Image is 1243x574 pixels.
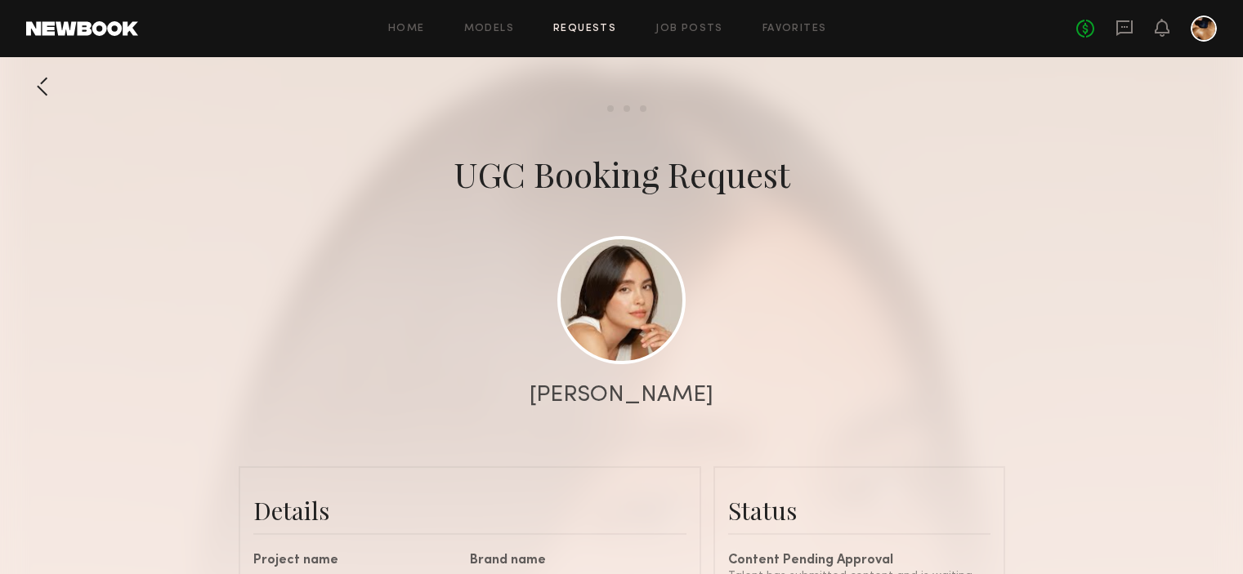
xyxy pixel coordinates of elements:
[530,384,713,407] div: [PERSON_NAME]
[728,554,990,567] div: Content Pending Approval
[253,494,686,527] div: Details
[655,24,723,34] a: Job Posts
[253,554,458,567] div: Project name
[728,494,990,527] div: Status
[388,24,425,34] a: Home
[553,24,616,34] a: Requests
[470,554,674,567] div: Brand name
[454,151,790,197] div: UGC Booking Request
[762,24,827,34] a: Favorites
[464,24,514,34] a: Models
